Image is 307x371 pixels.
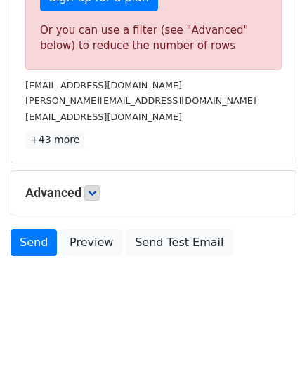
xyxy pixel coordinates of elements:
[11,229,57,256] a: Send
[40,22,267,54] div: Or you can use a filter (see "Advanced" below) to reduce the number of rows
[25,185,282,201] h5: Advanced
[126,229,233,256] a: Send Test Email
[25,95,256,106] small: [PERSON_NAME][EMAIL_ADDRESS][DOMAIN_NAME]
[60,229,122,256] a: Preview
[25,131,84,149] a: +43 more
[237,304,307,371] iframe: Chat Widget
[25,112,182,122] small: [EMAIL_ADDRESS][DOMAIN_NAME]
[25,80,182,90] small: [EMAIL_ADDRESS][DOMAIN_NAME]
